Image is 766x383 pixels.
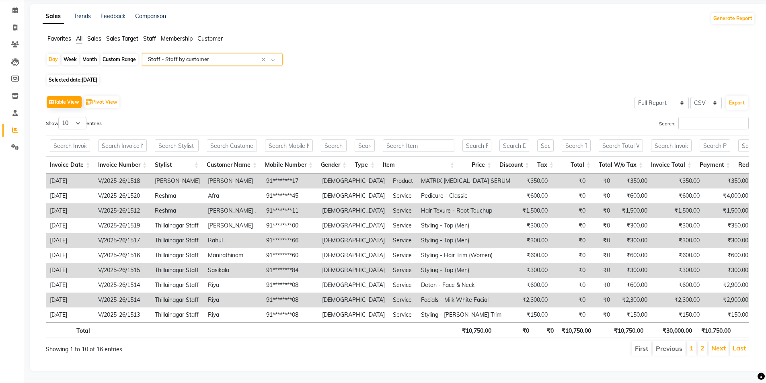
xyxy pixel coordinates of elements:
[94,156,151,174] th: Invoice Number: activate to sort column ascending
[704,203,752,218] td: ₹1,500.00
[318,203,389,218] td: [DEMOGRAPHIC_DATA]
[106,35,138,42] span: Sales Target
[651,307,704,322] td: ₹150.00
[659,117,749,129] label: Search:
[155,139,199,152] input: Search Stylist
[389,174,417,188] td: Product
[589,218,614,233] td: ₹0
[86,99,92,105] img: pivot.png
[514,307,552,322] td: ₹150.00
[499,139,529,152] input: Search Discount
[589,188,614,203] td: ₹0
[589,293,614,307] td: ₹0
[98,139,147,152] input: Search Invoice Number
[321,139,347,152] input: Search Gender
[151,203,204,218] td: Reshma
[733,344,746,352] a: Last
[552,188,589,203] td: ₹0
[43,9,64,24] a: Sales
[704,188,752,203] td: ₹4,000.00
[700,139,730,152] input: Search Payment
[389,233,417,248] td: Service
[651,139,692,152] input: Search Invoice Total
[552,248,589,263] td: ₹0
[204,278,262,293] td: Riya
[514,203,552,218] td: ₹1,500.00
[458,322,495,338] th: ₹10,750.00
[614,278,651,293] td: ₹600.00
[76,35,82,42] span: All
[318,218,389,233] td: [DEMOGRAPHIC_DATA]
[514,218,552,233] td: ₹300.00
[389,218,417,233] td: Service
[417,307,514,322] td: Styling - [PERSON_NAME] Trim
[704,218,752,233] td: ₹350.00
[151,233,204,248] td: Thillainagar Staff
[389,188,417,203] td: Service
[589,278,614,293] td: ₹0
[417,203,514,218] td: Hair Texure - Root Touchup
[94,278,151,293] td: V/2025-26/1514
[552,203,589,218] td: ₹0
[514,233,552,248] td: ₹300.00
[562,139,591,152] input: Search Total
[94,233,151,248] td: V/2025-26/1517
[417,174,514,188] td: MATRIX [MEDICAL_DATA] SERUM
[46,218,94,233] td: [DATE]
[94,174,151,188] td: V/2025-26/1518
[514,188,552,203] td: ₹600.00
[514,263,552,278] td: ₹300.00
[389,278,417,293] td: Service
[151,218,204,233] td: Thillainagar Staff
[351,156,379,174] th: Type: activate to sort column ascending
[651,263,704,278] td: ₹300.00
[204,218,262,233] td: [PERSON_NAME]
[614,203,651,218] td: ₹1,500.00
[514,278,552,293] td: ₹600.00
[595,322,647,338] th: ₹10,750.00
[696,322,735,338] th: ₹10,750.00
[151,156,203,174] th: Stylist: activate to sort column ascending
[47,96,82,108] button: Table View
[204,174,262,188] td: [PERSON_NAME]
[417,188,514,203] td: Pedicure - Classic
[204,263,262,278] td: Sasikala
[647,322,696,338] th: ₹30,000.00
[151,263,204,278] td: Thillainagar Staff
[80,54,99,65] div: Month
[47,75,99,85] span: Selected date:
[46,117,102,129] label: Show entries
[558,322,595,338] th: ₹10,750.00
[417,263,514,278] td: Styling - Top (Men)
[94,293,151,307] td: V/2025-26/1514
[355,139,375,152] input: Search Type
[94,218,151,233] td: V/2025-26/1519
[82,77,97,83] span: [DATE]
[204,293,262,307] td: Riya
[46,293,94,307] td: [DATE]
[151,307,204,322] td: Thillainagar Staff
[614,293,651,307] td: ₹2,300.00
[599,139,643,152] input: Search Total W/o Tax
[84,96,119,108] button: Pivot View
[589,248,614,263] td: ₹0
[651,174,704,188] td: ₹350.00
[417,233,514,248] td: Styling - Top (Men)
[704,278,752,293] td: ₹2,900.00
[151,278,204,293] td: Thillainagar Staff
[204,248,262,263] td: Manirathinam
[647,156,696,174] th: Invoice Total: activate to sort column ascending
[50,139,90,152] input: Search Invoice Date
[46,203,94,218] td: [DATE]
[94,307,151,322] td: V/2025-26/1513
[614,307,651,322] td: ₹150.00
[151,174,204,188] td: [PERSON_NAME]
[204,188,262,203] td: Afra
[651,278,704,293] td: ₹600.00
[203,156,261,174] th: Customer Name: activate to sort column ascending
[690,344,694,352] a: 1
[558,156,595,174] th: Total: activate to sort column ascending
[94,263,151,278] td: V/2025-26/1515
[614,248,651,263] td: ₹600.00
[318,278,389,293] td: [DEMOGRAPHIC_DATA]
